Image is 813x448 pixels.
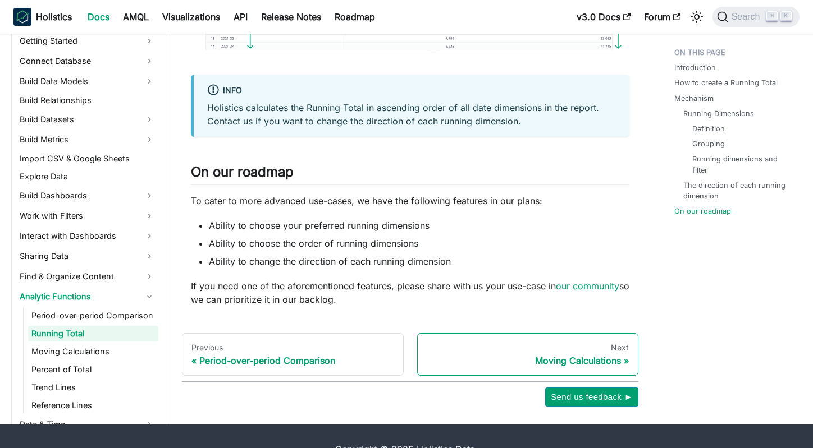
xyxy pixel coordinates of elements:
[16,72,158,90] a: Build Data Models
[191,355,394,366] div: Period-over-period Comparison
[683,180,791,201] a: The direction of each running dimension
[16,93,158,108] a: Build Relationships
[209,255,629,268] li: Ability to change the direction of each running dimension
[683,108,754,119] a: Running Dimensions
[28,398,158,413] a: Reference Lines
[427,355,629,366] div: Moving Calculations
[328,8,382,26] a: Roadmap
[674,93,714,104] a: Mechanism
[16,151,158,167] a: Import CSV & Google Sheets
[182,333,404,376] a: PreviousPeriod-over-period Comparison
[551,390,633,404] span: Send us feedback ►
[545,387,638,407] button: Send us feedback ►
[427,343,629,353] div: Next
[28,326,158,341] a: Running Total
[728,12,767,22] span: Search
[712,7,800,27] button: Search (Command+K)
[36,10,72,24] b: Holistics
[16,32,158,50] a: Getting Started
[16,187,158,205] a: Build Dashboards
[191,279,629,306] p: If you need one of the aforementioned features, please share with us your use-case in so we can p...
[81,8,116,26] a: Docs
[13,8,72,26] a: HolisticsHolistics
[637,8,687,26] a: Forum
[28,308,158,324] a: Period-over-period Comparison
[417,333,639,376] a: NextMoving Calculations
[16,110,158,128] a: Build Datasets
[16,415,158,433] a: Date & Time
[227,8,254,26] a: API
[16,227,158,245] a: Interact with Dashboards
[16,207,158,225] a: Work with Filters
[13,8,31,26] img: Holistics
[16,169,158,184] a: Explore Data
[16,247,158,265] a: Sharing Data
[692,154,786,175] a: Running dimensions and filter
[674,77,778,88] a: How to create a Running Total
[182,333,638,376] nav: Docs pages
[156,8,227,26] a: Visualizations
[556,280,619,292] a: our community
[692,138,725,149] a: Grouping
[207,84,616,98] div: info
[116,8,156,26] a: AMQL
[692,123,725,134] a: Definition
[28,380,158,395] a: Trend Lines
[209,219,629,232] li: Ability to choose your preferred running dimensions
[570,8,637,26] a: v3.0 Docs
[16,288,158,306] a: Analytic Functions
[28,344,158,359] a: Moving Calculations
[688,8,706,26] button: Switch between dark and light mode (currently light mode)
[674,206,731,216] a: On our roadmap
[16,267,158,285] a: Find & Organize Content
[766,11,778,21] kbd: ⌘
[780,11,792,21] kbd: K
[28,362,158,377] a: Percent of Total
[191,164,629,185] h2: On our roadmap
[207,101,616,128] p: Holistics calculates the Running Total in ascending order of all date dimensions in the report. C...
[16,131,158,149] a: Build Metrics
[191,343,394,353] div: Previous
[16,52,158,70] a: Connect Database
[209,237,629,250] li: Ability to choose the order of running dimensions
[674,62,716,73] a: Introduction
[254,8,328,26] a: Release Notes
[191,194,629,207] p: To cater to more advanced use-cases, we have the following features in our plans:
